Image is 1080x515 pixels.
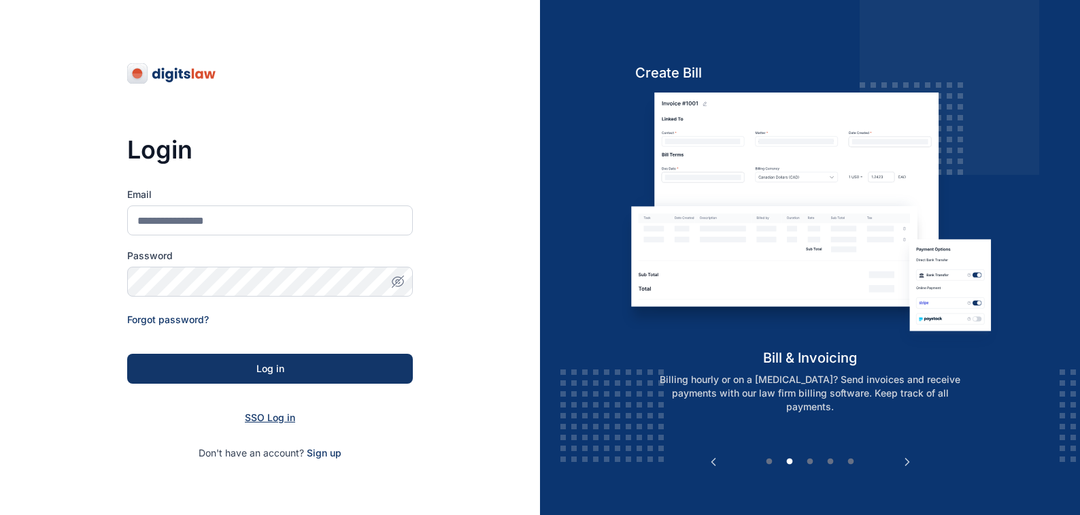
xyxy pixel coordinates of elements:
h5: bill & invoicing [622,348,999,367]
div: Log in [149,362,391,376]
button: 2 [783,455,796,469]
img: bill-and-invoicin [622,93,999,348]
p: Billing hourly or on a [MEDICAL_DATA]? Send invoices and receive payments with our law firm billi... [636,373,984,414]
button: 5 [844,455,858,469]
label: Password [127,249,413,263]
button: Next [900,455,914,469]
button: Previous [707,455,720,469]
h3: Login [127,136,413,163]
a: Sign up [307,447,341,459]
p: Don't have an account? [127,446,413,460]
h5: Create Bill [622,63,999,82]
button: 3 [803,455,817,469]
button: Log in [127,354,413,384]
button: 4 [824,455,837,469]
button: 1 [762,455,776,469]
span: Sign up [307,446,341,460]
a: Forgot password? [127,314,209,325]
a: SSO Log in [245,412,295,423]
img: digitslaw-logo [127,63,217,84]
label: Email [127,188,413,201]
